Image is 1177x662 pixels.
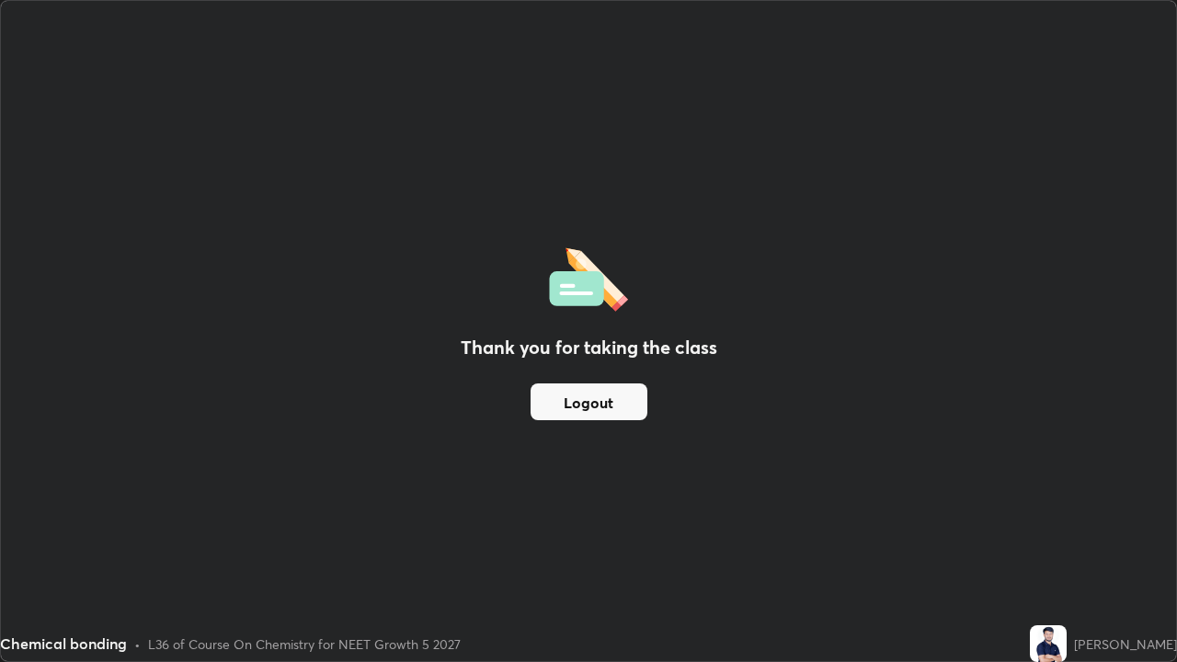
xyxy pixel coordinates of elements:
[549,242,628,312] img: offlineFeedback.1438e8b3.svg
[1030,625,1067,662] img: b6b514b303f74ddc825c6b0aeaa9deff.jpg
[134,634,141,654] div: •
[1074,634,1177,654] div: [PERSON_NAME]
[148,634,461,654] div: L36 of Course On Chemistry for NEET Growth 5 2027
[531,383,647,420] button: Logout
[461,334,717,361] h2: Thank you for taking the class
